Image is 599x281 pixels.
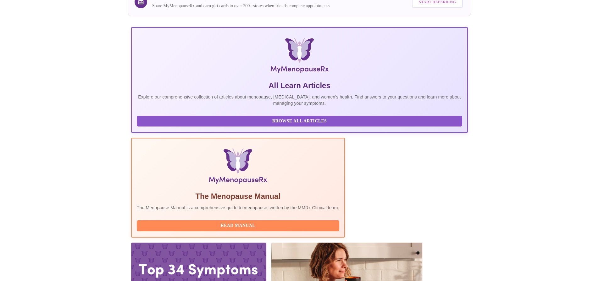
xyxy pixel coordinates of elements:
p: The Menopause Manual is a comprehensive guide to menopause, written by the MMRx Clinical team. [137,205,339,211]
a: Read Manual [137,222,341,228]
h5: All Learn Articles [137,81,462,91]
p: Share MyMenopauseRx and earn gift cards to over 200+ stores when friends complete appointments [152,3,330,9]
img: MyMenopauseRx Logo [187,38,412,76]
p: Explore our comprehensive collection of articles about menopause, [MEDICAL_DATA], and women's hea... [137,94,462,106]
a: Browse All Articles [137,118,464,123]
button: Read Manual [137,220,339,231]
img: Menopause Manual [169,149,307,186]
span: Browse All Articles [143,117,456,125]
h5: The Menopause Manual [137,191,339,201]
span: Read Manual [143,222,333,230]
button: Browse All Articles [137,116,462,127]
